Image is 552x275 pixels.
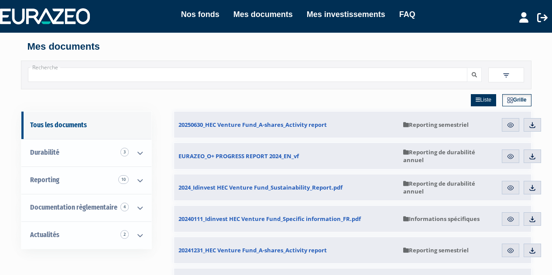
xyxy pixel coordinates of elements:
img: filter.svg [502,71,510,79]
span: Reporting de durabilité annuel [403,148,491,164]
a: 20241231_HEC Venture Fund_A-shares_Activity report [174,237,399,263]
span: Reporting de durabilité annuel [403,180,491,195]
a: Liste [471,94,496,106]
span: Actualités [30,231,59,239]
a: Reporting 10 [21,166,151,194]
img: eye.svg [507,215,514,223]
img: download.svg [528,153,536,160]
a: Actualités 2 [21,221,151,249]
img: eye.svg [507,247,514,255]
span: 3 [120,148,129,156]
a: Grille [502,94,531,106]
img: eye.svg [507,121,514,129]
img: download.svg [528,215,536,223]
span: 2024_Idinvest HEC Venture Fund_Sustainability_Report.pdf [178,183,343,191]
input: Recherche [28,68,468,82]
span: 20250630_HEC Venture Fund_A-shares_Activity report [178,121,327,129]
a: FAQ [399,8,415,20]
a: Mes documents [233,8,293,20]
span: 4 [120,203,129,211]
span: Documentation règlementaire [30,203,117,211]
img: eye.svg [507,153,514,160]
span: 10 [118,175,129,184]
a: 20250630_HEC Venture Fund_A-shares_Activity report [174,112,399,138]
span: Reporting [30,176,59,184]
a: Durabilité 3 [21,139,151,166]
span: Informations spécifiques [403,215,480,223]
img: download.svg [528,121,536,129]
a: EURAZEO_O+ PROGRESS REPORT 2024_EN_vf [174,143,399,169]
span: 20240111_Idinvest HEC Venture Fund_Specific information_FR.pdf [178,215,361,223]
span: 20241231_HEC Venture Fund_A-shares_Activity report [178,246,327,254]
a: 20240111_Idinvest HEC Venture Fund_Specific information_FR.pdf [174,206,399,232]
span: 2 [120,230,129,239]
a: Nos fonds [181,8,219,20]
img: eye.svg [507,184,514,192]
a: Mes investissements [307,8,385,20]
span: Reporting semestriel [403,246,469,254]
img: grid.svg [507,97,513,103]
a: Tous les documents [21,112,151,139]
span: EURAZEO_O+ PROGRESS REPORT 2024_EN_vf [178,152,299,160]
a: 2024_Idinvest HEC Venture Fund_Sustainability_Report.pdf [174,174,399,200]
span: Durabilité [30,148,59,156]
a: Documentation règlementaire 4 [21,194,151,221]
img: download.svg [528,247,536,255]
h4: Mes documents [27,41,525,52]
img: download.svg [528,184,536,192]
span: Reporting semestriel [403,121,469,129]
